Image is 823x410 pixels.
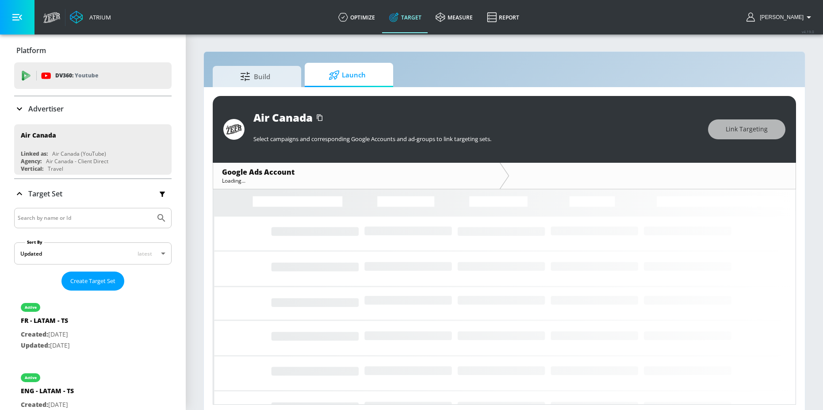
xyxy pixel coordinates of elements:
span: Create Target Set [70,276,115,286]
a: Atrium [70,11,111,24]
a: measure [429,1,480,33]
div: Travel [48,165,63,172]
p: Platform [16,46,46,55]
button: [PERSON_NAME] [746,12,814,23]
div: FR - LATAM - TS [21,316,70,329]
p: Target Set [28,189,62,199]
div: Google Ads Account [222,167,491,177]
div: DV360: Youtube [14,62,172,89]
div: Vertical: [21,165,43,172]
div: Air CanadaLinked as:Air Canada (YouTube)Agency:Air Canada - Client DirectVertical:Travel [14,124,172,175]
div: activeFR - LATAM - TSCreated:[DATE]Updated:[DATE] [14,294,172,357]
span: Launch [314,65,381,86]
p: [DATE] [21,329,70,340]
div: Air Canada [253,110,313,125]
span: Created: [21,400,48,409]
div: Air Canada (YouTube) [52,150,106,157]
p: DV360: [55,71,98,80]
div: Google Ads AccountLoading... [213,163,500,189]
p: Advertiser [28,104,64,114]
span: Build [222,66,289,87]
div: Updated [20,250,42,257]
div: active [25,305,37,310]
div: Atrium [86,13,111,21]
a: Report [480,1,526,33]
a: Target [382,1,429,33]
span: v 4.19.0 [802,29,814,34]
span: latest [138,250,152,257]
p: Youtube [75,71,98,80]
span: Created: [21,330,48,338]
div: Target Set [14,179,172,208]
label: Sort By [25,239,44,245]
div: active [25,376,37,380]
div: Linked as: [21,150,48,157]
div: Platform [14,38,172,63]
div: Loading... [222,177,491,184]
a: optimize [331,1,382,33]
p: Select campaigns and corresponding Google Accounts and ad-groups to link targeting sets. [253,135,699,143]
div: Agency: [21,157,42,165]
div: Air Canada [21,131,56,139]
div: ENG - LATAM - TS [21,387,74,399]
span: login as: nathan.mistretta@zefr.com [756,14,804,20]
button: Create Target Set [61,272,124,291]
input: Search by name or Id [18,212,152,224]
div: Air Canada - Client Direct [46,157,108,165]
p: [DATE] [21,340,70,351]
div: Advertiser [14,96,172,121]
span: Updated: [21,341,50,349]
